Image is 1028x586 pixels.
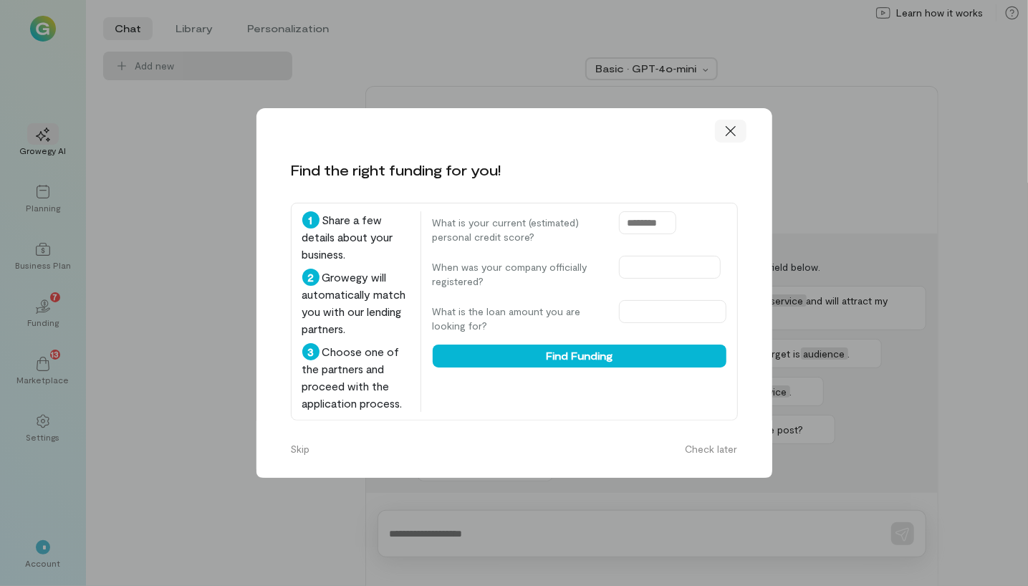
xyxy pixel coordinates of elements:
div: 3 [302,343,320,360]
label: What is the loan amount you are looking for? [433,304,605,333]
button: Find Funding [433,345,726,368]
div: 2 [302,269,320,286]
div: Share a few details about your business. [302,211,409,263]
label: When was your company officially registered? [433,260,605,289]
label: What is your current (estimated) personal credit score? [433,216,605,244]
div: 1 [302,211,320,229]
button: Skip [282,438,319,461]
div: Choose one of the partners and proceed with the application process. [302,343,409,412]
button: Check later [677,438,746,461]
div: Growegy will automatically match you with our lending partners. [302,269,409,337]
div: Find the right funding for you! [291,160,501,180]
